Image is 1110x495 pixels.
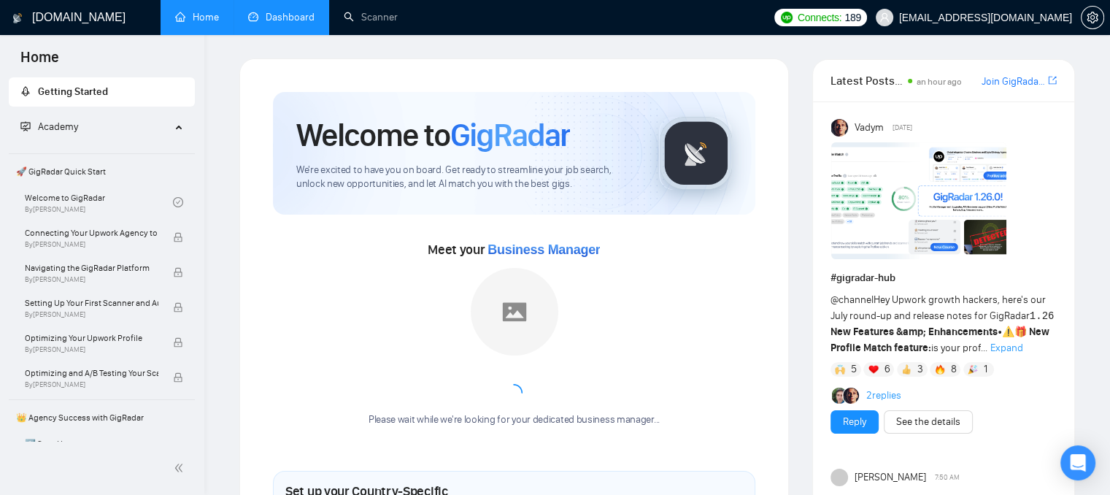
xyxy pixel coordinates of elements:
img: Vadym [831,119,849,137]
a: 2replies [866,388,901,403]
span: lock [173,232,183,242]
span: Navigating the GigRadar Platform [25,261,158,275]
button: setting [1081,6,1104,29]
a: See the details [896,414,960,430]
span: Latest Posts from the GigRadar Community [830,72,903,90]
span: By [PERSON_NAME] [25,275,158,284]
span: By [PERSON_NAME] [25,310,158,319]
span: Vadym [854,120,883,136]
img: logo [12,7,23,30]
span: user [879,12,890,23]
span: lock [173,267,183,277]
span: export [1048,74,1057,86]
span: Connecting Your Upwork Agency to GigRadar [25,226,158,240]
span: Expand [990,342,1023,354]
span: Home [9,47,71,77]
img: 🔥 [935,364,945,375]
span: ⚠️ [1002,326,1014,338]
a: dashboardDashboard [248,11,315,23]
span: Getting Started [38,85,108,98]
a: export [1048,74,1057,88]
button: Reply [830,410,879,434]
a: homeHome [175,11,219,23]
a: Reply [843,414,866,430]
a: Join GigRadar Slack Community [982,74,1045,90]
a: Welcome to GigRadarBy[PERSON_NAME] [25,186,173,218]
span: Meet your [428,242,600,258]
img: 👍 [901,364,911,375]
span: an hour ago [917,77,962,87]
span: 6 [884,362,890,377]
span: check-circle [173,197,183,207]
a: setting [1081,12,1104,23]
img: gigradar-logo.png [660,117,733,190]
div: Please wait while we're looking for your dedicated business manager... [360,413,668,427]
span: By [PERSON_NAME] [25,240,158,249]
span: loading [504,383,524,403]
span: Hey Upwork growth hackers, here's our July round-up and release notes for GigRadar • is your prof... [830,293,1055,354]
a: 1️⃣ Start Here [25,432,173,464]
img: placeholder.png [471,268,558,356]
span: 🚀 GigRadar Quick Start [10,157,193,186]
img: F09AC4U7ATU-image.png [831,142,1006,259]
span: [PERSON_NAME] [854,469,925,486]
span: 7:50 AM [935,471,960,484]
span: rocket [20,86,31,96]
a: searchScanner [344,11,398,23]
span: We're excited to have you on board. Get ready to streamline your job search, unlock new opportuni... [296,164,636,191]
img: upwork-logo.png [781,12,793,23]
span: fund-projection-screen [20,121,31,131]
span: 3 [917,362,923,377]
span: Optimizing and A/B Testing Your Scanner for Better Results [25,366,158,380]
span: By [PERSON_NAME] [25,345,158,354]
span: 8 [950,362,956,377]
span: Academy [20,120,78,133]
span: lock [173,372,183,383]
h1: # gigradar-hub [830,270,1057,286]
span: setting [1082,12,1103,23]
span: Optimizing Your Upwork Profile [25,331,158,345]
span: Setting Up Your First Scanner and Auto-Bidder [25,296,158,310]
code: 1.26 [1030,310,1055,322]
span: [DATE] [893,121,912,134]
img: 🎉 [968,364,978,375]
strong: New Features &amp; Enhancements [830,326,998,338]
span: lock [173,302,183,312]
img: ❤️ [868,364,879,375]
img: Alex B [832,388,848,404]
span: Business Manager [487,242,600,257]
li: Getting Started [9,77,195,107]
div: Open Intercom Messenger [1060,445,1095,480]
span: 189 [844,9,860,26]
span: GigRadar [450,115,570,155]
span: double-left [174,461,188,475]
h1: Welcome to [296,115,570,155]
span: 5 [851,362,857,377]
button: See the details [884,410,973,434]
span: 🎁 [1014,326,1027,338]
span: 1 [984,362,987,377]
span: 👑 Agency Success with GigRadar [10,403,193,432]
span: Connects: [798,9,841,26]
img: 🙌 [835,364,845,375]
span: @channel [830,293,874,306]
span: By [PERSON_NAME] [25,380,158,389]
span: lock [173,337,183,348]
span: Academy [38,120,78,133]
